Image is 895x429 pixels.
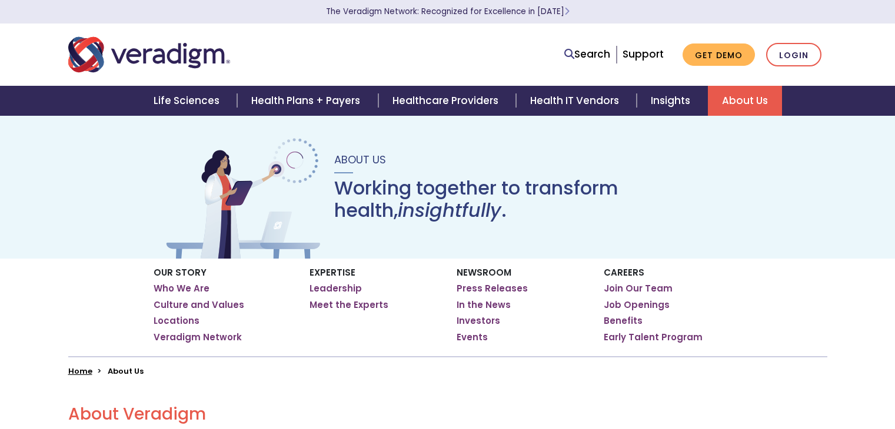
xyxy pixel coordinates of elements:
[457,331,488,343] a: Events
[623,47,664,61] a: Support
[154,315,199,327] a: Locations
[683,43,755,66] a: Get Demo
[334,177,732,222] h1: Working together to transform health, .
[766,43,821,67] a: Login
[378,86,516,116] a: Healthcare Providers
[310,299,388,311] a: Meet the Experts
[564,46,610,62] a: Search
[457,299,511,311] a: In the News
[154,331,242,343] a: Veradigm Network
[310,283,362,294] a: Leadership
[139,86,237,116] a: Life Sciences
[68,404,827,424] h2: About Veradigm
[334,152,386,167] span: About Us
[457,315,500,327] a: Investors
[604,331,703,343] a: Early Talent Program
[154,283,209,294] a: Who We Are
[708,86,782,116] a: About Us
[637,86,708,116] a: Insights
[68,366,92,377] a: Home
[604,299,670,311] a: Job Openings
[154,299,244,311] a: Culture and Values
[457,283,528,294] a: Press Releases
[604,283,673,294] a: Join Our Team
[516,86,637,116] a: Health IT Vendors
[398,197,501,223] em: insightfully
[68,35,230,74] img: Veradigm logo
[237,86,378,116] a: Health Plans + Payers
[604,315,643,327] a: Benefits
[326,6,570,17] a: The Veradigm Network: Recognized for Excellence in [DATE]Learn More
[564,6,570,17] span: Learn More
